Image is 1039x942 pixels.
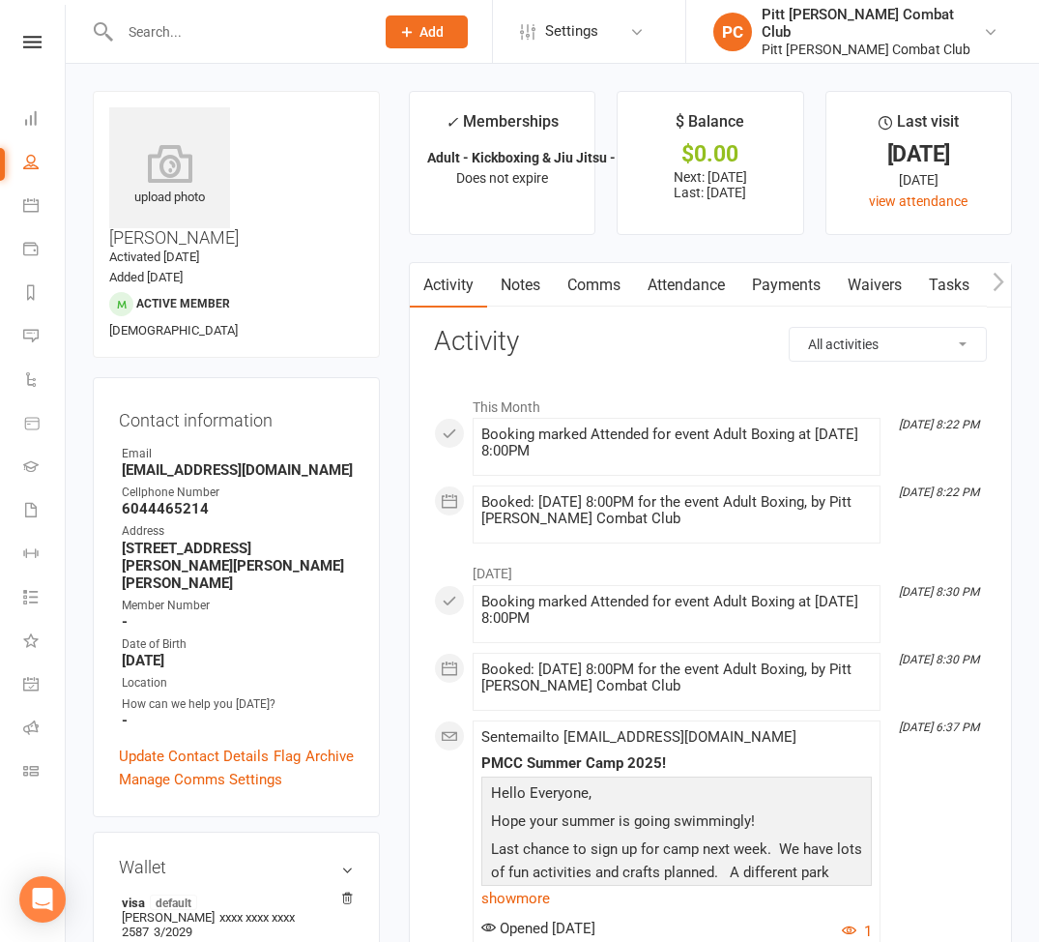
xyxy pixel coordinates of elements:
[109,107,363,248] h3: [PERSON_NAME]
[899,721,979,734] i: [DATE] 6:37 PM
[456,170,548,186] span: Does not expire
[481,494,872,527] div: Booked: [DATE] 8:00PM for the event Adult Boxing, by Pitt [PERSON_NAME] Combat Club
[23,229,67,273] a: Payments
[122,613,354,631] strong: -
[122,484,354,502] div: Cellphone Number
[136,297,230,310] span: Active member
[410,263,487,308] a: Activity
[114,18,361,45] input: Search...
[109,144,230,208] div: upload photo
[481,728,796,746] span: Sent email to [EMAIL_ADDRESS][DOMAIN_NAME]
[119,403,354,430] h3: Contact information
[23,664,67,708] a: General attendance kiosk mode
[486,781,867,810] p: Hello Everyone,
[122,674,354,692] div: Location
[109,270,183,284] time: Added [DATE]
[122,500,354,517] strong: 6044465214
[19,876,66,923] div: Open Intercom Messenger
[481,920,595,937] span: Opened [DATE]
[545,10,598,53] span: Settings
[481,427,872,459] div: Booking marked Attended for event Adult Boxing at [DATE] 8:00PM
[446,113,458,132] i: ✓
[122,597,354,615] div: Member Number
[434,387,987,418] li: This Month
[491,812,755,830] span: Hope your summer is going swimmingly!
[481,662,872,694] div: Booked: [DATE] 8:00PM for the event Adult Boxing, by Pitt [PERSON_NAME] Combat Club
[119,858,354,877] h3: Wallet
[635,169,785,200] p: Next: [DATE] Last: [DATE]
[634,263,738,308] a: Attendance
[481,594,872,627] div: Booking marked Attended for event Adult Boxing at [DATE] 8:00PM
[122,540,354,592] strong: [STREET_ADDRESS][PERSON_NAME][PERSON_NAME][PERSON_NAME]
[23,99,67,142] a: Dashboard
[122,461,354,479] strong: [EMAIL_ADDRESS][DOMAIN_NAME]
[23,708,67,751] a: Roll call kiosk mode
[119,768,282,791] a: Manage Comms Settings
[869,193,967,209] a: view attendance
[676,109,744,144] div: $ Balance
[119,892,354,942] li: [PERSON_NAME]
[109,250,199,264] time: Activated [DATE]
[23,273,67,316] a: Reports
[487,263,554,308] a: Notes
[386,15,468,48] button: Add
[434,553,987,584] li: [DATE]
[713,13,752,51] div: PC
[915,263,983,308] a: Tasks
[122,695,354,714] div: How can we help you [DATE]?
[834,263,915,308] a: Waivers
[554,263,634,308] a: Comms
[23,621,67,664] a: What's New
[122,522,354,541] div: Address
[899,418,979,431] i: [DATE] 8:22 PM
[844,144,994,164] div: [DATE]
[844,169,994,191] div: [DATE]
[481,885,872,912] a: show more
[23,403,67,447] a: Product Sales
[122,910,295,939] span: xxxx xxxx xxxx 2587
[899,585,979,599] i: [DATE] 8:30 PM
[762,41,983,58] div: Pitt [PERSON_NAME] Combat Club
[305,745,354,768] a: Archive
[274,745,301,768] a: Flag
[899,653,979,666] i: [DATE] 8:30 PM
[635,144,785,164] div: $0.00
[23,142,67,186] a: People
[23,186,67,229] a: Calendar
[899,486,979,499] i: [DATE] 8:22 PM
[122,652,354,669] strong: [DATE]
[481,755,872,772] div: PMCC Summer Camp 2025!
[122,445,354,463] div: Email
[119,745,269,768] a: Update Contact Details
[879,109,959,144] div: Last visit
[446,109,559,145] div: Memberships
[491,840,862,904] span: Last chance to sign up for camp next week. We have lots of fun activities and crafts planned. A d...
[23,751,67,795] a: Class kiosk mode
[122,635,354,654] div: Date of Birth
[762,6,983,41] div: Pitt [PERSON_NAME] Combat Club
[434,327,987,357] h3: Activity
[109,323,238,338] span: [DEMOGRAPHIC_DATA]
[150,895,197,910] span: default
[154,925,192,939] span: 3/2029
[738,263,834,308] a: Payments
[419,24,444,40] span: Add
[122,712,354,729] strong: -
[427,150,689,165] strong: Adult - Kickboxing & Jiu Jitsu - 1 Year Co...
[122,895,344,910] strong: visa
